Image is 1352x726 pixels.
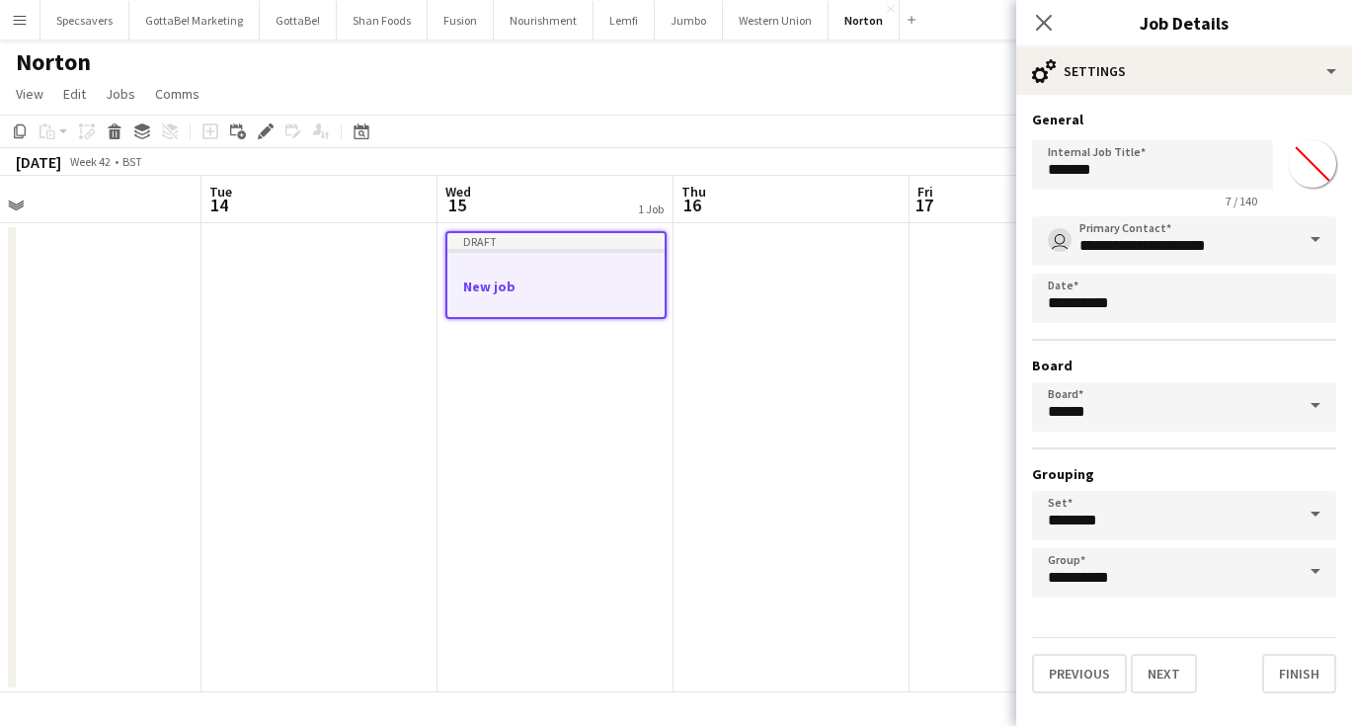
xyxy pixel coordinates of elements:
button: GottaBe! Marketing [129,1,260,40]
a: View [8,81,51,107]
span: 17 [915,194,933,216]
span: View [16,85,43,103]
button: Shan Foods [337,1,428,40]
span: Fri [917,183,933,201]
button: Norton [829,1,900,40]
span: Comms [155,85,199,103]
button: Specsavers [40,1,129,40]
span: Wed [445,183,471,201]
button: Next [1131,654,1197,693]
span: Edit [63,85,86,103]
app-job-card: DraftNew job [445,231,667,319]
span: Thu [681,183,706,201]
span: 7 / 140 [1210,194,1273,208]
span: 15 [442,194,471,216]
div: 1 Job [638,202,664,216]
h3: Job Details [1016,10,1352,36]
button: Finish [1262,654,1336,693]
div: Draft [447,233,665,249]
a: Jobs [98,81,143,107]
a: Edit [55,81,94,107]
button: GottaBe! [260,1,337,40]
div: BST [122,154,142,169]
button: Jumbo [655,1,723,40]
a: Comms [147,81,207,107]
button: Lemfi [594,1,655,40]
h3: New job [447,278,665,295]
button: Fusion [428,1,494,40]
span: 14 [206,194,232,216]
div: Settings [1016,47,1352,95]
button: Western Union [723,1,829,40]
h3: General [1032,111,1336,128]
button: Previous [1032,654,1127,693]
span: 16 [678,194,706,216]
h1: Norton [16,47,91,77]
span: Week 42 [65,154,115,169]
h3: Board [1032,357,1336,374]
span: Jobs [106,85,135,103]
button: Nourishment [494,1,594,40]
div: [DATE] [16,152,61,172]
h3: Grouping [1032,465,1336,483]
span: Tue [209,183,232,201]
